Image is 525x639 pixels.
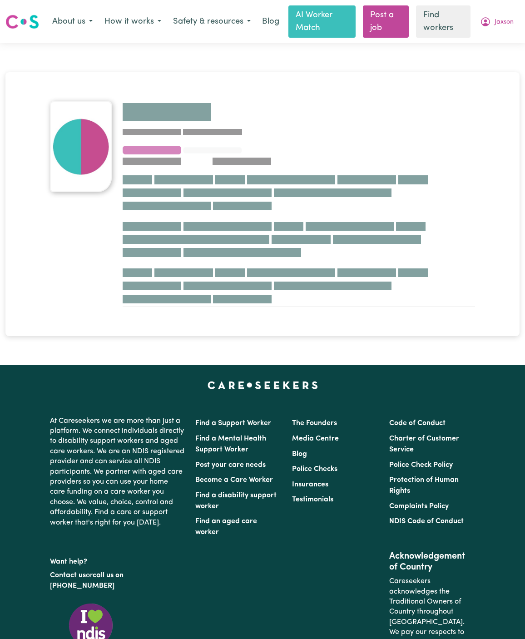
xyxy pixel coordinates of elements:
a: Find workers [416,5,471,38]
a: Find an aged care worker [195,518,257,536]
p: At Careseekers we are more than just a platform. We connect individuals directly to disability su... [50,412,184,531]
a: Testimonials [292,496,333,503]
a: Blog [292,451,307,458]
a: Blog [257,12,285,32]
a: Find a disability support worker [195,492,277,510]
button: About us [46,12,99,31]
a: call us on [PHONE_NUMBER] [50,572,124,589]
a: Contact us [50,572,86,579]
a: Become a Care Worker [195,476,273,484]
span: Jaxson [495,17,514,27]
a: Media Centre [292,435,339,442]
a: Complaints Policy [389,503,449,510]
a: Post your care needs [195,461,266,469]
a: Code of Conduct [389,420,446,427]
p: or [50,567,184,594]
button: Safety & resources [167,12,257,31]
a: Careseekers logo [5,11,39,32]
a: Police Checks [292,466,337,473]
a: AI Worker Match [288,5,356,38]
img: Careseekers logo [5,14,39,30]
a: Find a Mental Health Support Worker [195,435,266,453]
button: My Account [474,12,520,31]
a: The Founders [292,420,337,427]
a: NDIS Code of Conduct [389,518,464,525]
a: Insurances [292,481,328,488]
a: Police Check Policy [389,461,453,469]
a: Careseekers home page [208,381,318,389]
p: Want help? [50,553,184,567]
a: Find a Support Worker [195,420,271,427]
button: How it works [99,12,167,31]
a: Protection of Human Rights [389,476,459,495]
a: Charter of Customer Service [389,435,459,453]
a: Post a job [363,5,409,38]
h2: Acknowledgement of Country [389,551,475,573]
